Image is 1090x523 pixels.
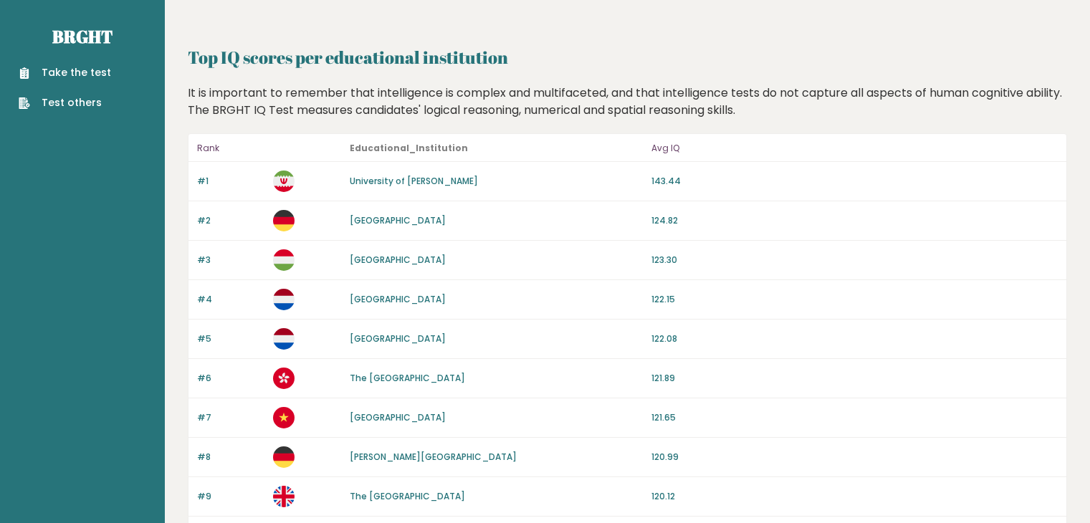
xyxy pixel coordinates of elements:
p: #4 [197,293,264,306]
img: hk.svg [273,368,295,389]
a: Brght [52,25,113,48]
a: [PERSON_NAME][GEOGRAPHIC_DATA] [350,451,517,463]
img: hu.svg [273,249,295,271]
p: 121.65 [651,411,1058,424]
p: 121.89 [651,372,1058,385]
a: The [GEOGRAPHIC_DATA] [350,490,465,502]
img: vn.svg [273,407,295,428]
p: 143.44 [651,175,1058,188]
a: [GEOGRAPHIC_DATA] [350,293,446,305]
a: [GEOGRAPHIC_DATA] [350,411,446,423]
p: #1 [197,175,264,188]
p: 120.99 [651,451,1058,464]
p: 122.15 [651,293,1058,306]
p: #5 [197,332,264,345]
p: #3 [197,254,264,267]
a: Take the test [19,65,111,80]
p: #9 [197,490,264,503]
a: [GEOGRAPHIC_DATA] [350,214,446,226]
p: #6 [197,372,264,385]
a: University of [PERSON_NAME] [350,175,478,187]
img: de.svg [273,446,295,468]
a: Test others [19,95,111,110]
a: [GEOGRAPHIC_DATA] [350,332,446,345]
h2: Top IQ scores per educational institution [188,44,1067,70]
p: 123.30 [651,254,1058,267]
p: #8 [197,451,264,464]
p: Avg IQ [651,140,1058,157]
p: 122.08 [651,332,1058,345]
div: It is important to remember that intelligence is complex and multifaceted, and that intelligence ... [183,85,1073,119]
img: nl.svg [273,289,295,310]
p: Rank [197,140,264,157]
p: #7 [197,411,264,424]
p: #2 [197,214,264,227]
a: [GEOGRAPHIC_DATA] [350,254,446,266]
img: gb.svg [273,486,295,507]
b: Educational_Institution [350,142,468,154]
p: 124.82 [651,214,1058,227]
img: de.svg [273,210,295,231]
p: 120.12 [651,490,1058,503]
img: nl.svg [273,328,295,350]
a: The [GEOGRAPHIC_DATA] [350,372,465,384]
img: ir.svg [273,171,295,192]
